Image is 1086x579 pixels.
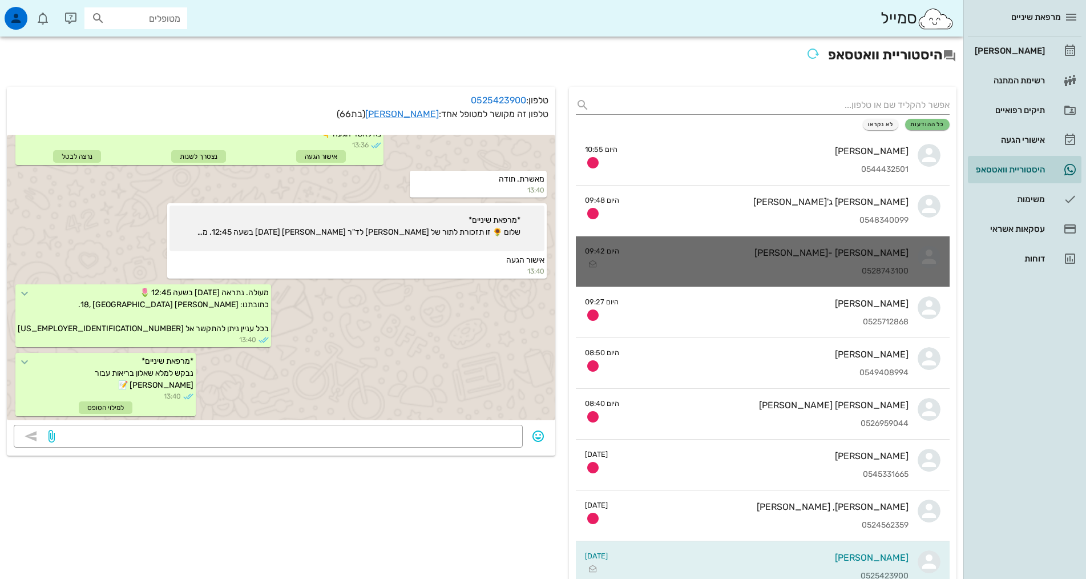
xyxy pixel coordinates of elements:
div: אישור הגעה [296,150,346,163]
a: [PERSON_NAME] [365,108,439,119]
a: רשימת המתנה [968,67,1081,94]
a: אישורי הגעה [968,126,1081,154]
small: היום 09:27 [585,296,619,307]
div: 0549408994 [628,368,909,378]
span: 66 [340,108,351,119]
div: 0526959044 [628,419,909,429]
div: תיקים רפואיים [972,106,1045,115]
div: רשימת המתנה [972,76,1045,85]
div: אישורי הגעה [972,135,1045,144]
div: משימות [972,195,1045,204]
small: היום 09:42 [585,246,619,256]
div: [PERSON_NAME] [972,46,1045,55]
p: טלפון: [14,94,548,107]
p: טלפון זה מקושר למטופל אחד: [14,107,548,121]
a: תגהיסטוריית וואטסאפ [968,156,1081,183]
div: 0524562359 [617,521,909,530]
span: 13:40 [239,335,256,345]
small: היום 10:55 [585,144,617,155]
small: 13:40 [412,185,544,195]
div: [PERSON_NAME] -[PERSON_NAME] [628,247,909,258]
span: 13:36 [352,140,369,150]
div: [PERSON_NAME] [617,552,909,563]
div: נרצה לבטל [53,150,101,163]
img: SmileCloud logo [917,7,954,30]
div: [PERSON_NAME] [627,146,909,156]
button: כל ההודעות [905,119,950,130]
a: 0525423900 [471,95,526,106]
div: [PERSON_NAME], [PERSON_NAME] [617,501,909,512]
small: [DATE] [585,500,608,510]
div: סמייל [881,6,954,31]
span: לא נקראו [868,121,894,128]
span: (בת ) [337,108,365,119]
div: [PERSON_NAME] [628,298,909,309]
div: 0545331665 [617,470,909,480]
div: למילוי הטופס [79,401,132,414]
div: עסקאות אשראי [972,224,1045,234]
small: [DATE] [585,449,608,460]
a: משימות [968,186,1081,213]
span: מאשרת. תודה [499,174,544,184]
div: [PERSON_NAME] [617,451,909,461]
input: אפשר להקליד שם או טלפון... [594,96,950,114]
span: כל ההודעות [910,121,944,128]
a: עסקאות אשראי [968,215,1081,243]
small: 13:40 [169,266,544,276]
div: [PERSON_NAME] [PERSON_NAME] [628,400,909,411]
span: אישור הגעה [506,255,544,265]
div: [PERSON_NAME] ג'[PERSON_NAME] [628,196,909,207]
div: 0525712868 [628,317,909,327]
span: *מרפאת שיניים* נבקש למלא שאלון בריאות עבור [PERSON_NAME] 📝 [93,356,193,390]
div: דוחות [972,254,1045,263]
div: נצטרך לשנות [171,150,226,163]
span: תג [34,9,41,16]
div: היסטוריית וואטסאפ [972,165,1045,174]
a: תיקים רפואיים [968,96,1081,124]
div: 0528743100 [628,267,909,276]
div: [PERSON_NAME] [628,349,909,360]
span: מרפאת שיניים [1011,12,1061,22]
small: היום 08:50 [585,347,619,358]
a: דוחות [968,245,1081,272]
div: 0544432501 [627,165,909,175]
small: היום 09:48 [585,195,619,206]
small: היום 08:40 [585,398,619,409]
span: מעולה. נתראה [DATE] בשעה 12:45 🌷 כתובתנו: [PERSON_NAME] 18, [GEOGRAPHIC_DATA]. בכל עניין ניתן להת... [18,288,269,333]
a: [PERSON_NAME] [968,37,1081,65]
button: לא נקראו [863,119,899,130]
span: *מרפאת שיניים* שלום 🌻 זו תזכורת לתור של [PERSON_NAME] לד"ר [PERSON_NAME] [DATE] בשעה 12:45. מאשרי... [193,214,520,249]
div: 0548340099 [628,216,909,226]
small: [DATE] [585,550,608,561]
h2: היסטוריית וואטסאפ [7,43,956,69]
span: 13:40 [164,391,181,401]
